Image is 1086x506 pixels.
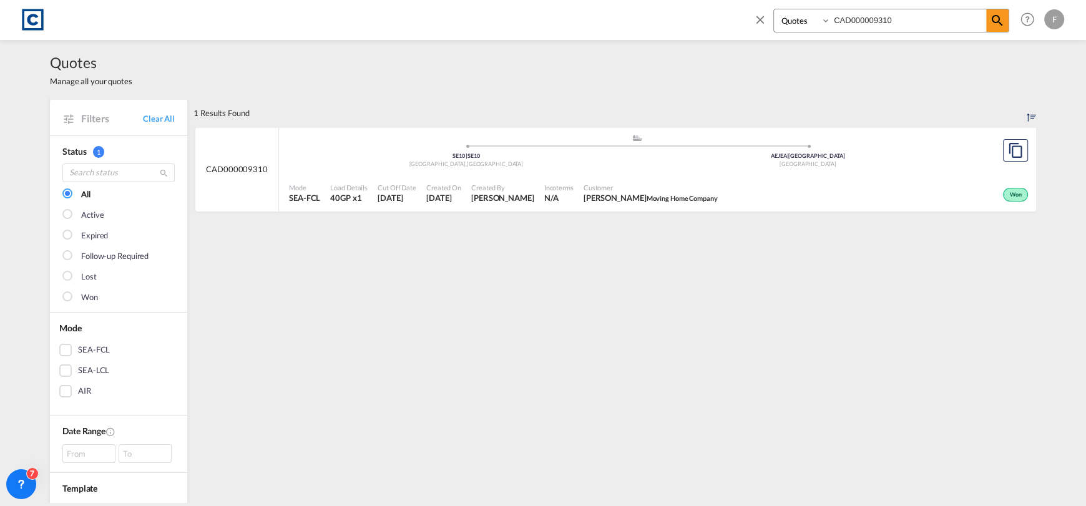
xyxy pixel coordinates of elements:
span: icon-magnify [986,9,1009,32]
img: 1fdb9190129311efbfaf67cbb4249bed.jpeg [19,6,47,34]
span: , [466,160,467,167]
span: | [786,152,788,159]
md-icon: Created On [105,427,115,437]
span: Manage all your quotes [50,75,132,87]
span: [GEOGRAPHIC_DATA] [409,160,466,167]
md-checkbox: SEA-FCL [59,344,178,356]
span: Lauren Prentice [471,192,534,203]
span: Load Details [330,183,368,192]
span: 13 Aug 2025 [426,192,461,203]
span: SE10 [467,152,480,159]
span: Moving Home Company [646,194,717,202]
md-icon: assets/icons/custom/copyQuote.svg [1008,143,1023,158]
button: Copy Quote [1003,139,1028,162]
div: Won [81,291,98,304]
a: Clear All [143,113,175,124]
md-icon: icon-close [753,12,767,26]
div: Help [1017,9,1044,31]
span: | [466,152,467,159]
div: Expired [81,230,108,242]
span: Won [1010,191,1025,200]
span: Filters [81,112,143,125]
span: Mode [59,323,82,333]
span: AEJEA [GEOGRAPHIC_DATA] [771,152,845,159]
md-checkbox: AIR [59,385,178,397]
div: Sort by: Created On [1027,99,1036,127]
span: Customer [584,183,718,192]
div: 1 Results Found [193,99,250,127]
span: Help [1017,9,1038,30]
span: Created On [426,183,461,192]
span: CAD000009310 [206,163,268,175]
div: Won [1003,188,1028,202]
span: SE10 [452,152,467,159]
md-icon: icon-magnify [159,168,169,178]
div: All [81,188,90,201]
span: [GEOGRAPHIC_DATA] [467,160,523,167]
span: Cut Off Date [378,183,416,192]
div: From [62,444,115,463]
span: Date Range [62,426,105,436]
span: Status [62,146,86,157]
div: SEA-FCL [78,344,110,356]
div: To [119,444,172,463]
span: SEA-FCL [289,192,320,203]
span: From To [62,444,175,463]
span: 13 Aug 2025 [378,192,416,203]
div: F [1044,9,1064,29]
div: SEA-LCL [78,364,109,377]
span: Mode [289,183,320,192]
input: Enter Quotation Number [831,9,986,31]
md-checkbox: SEA-LCL [59,364,178,377]
span: Incoterms [544,183,574,192]
span: Assia Naser Moving Home Company [584,192,718,203]
span: [GEOGRAPHIC_DATA] [780,160,836,167]
md-icon: assets/icons/custom/ship-fill.svg [630,135,645,141]
div: Follow-up Required [81,250,149,263]
span: 40GP x 1 [330,192,368,203]
div: Active [81,209,104,221]
div: Lost [81,271,97,283]
span: icon-close [753,9,773,39]
div: N/A [544,192,559,203]
div: CAD000009310 assets/icons/custom/ship-fill.svgassets/icons/custom/roll-o-plane.svgOrigin United K... [195,127,1036,212]
div: Status 1 [62,145,175,158]
span: 1 [93,146,104,158]
div: AIR [78,385,91,397]
span: Created By [471,183,534,192]
input: Search status [62,163,175,182]
span: Template [62,483,97,494]
span: Quotes [50,52,132,72]
md-icon: icon-magnify [990,13,1005,28]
